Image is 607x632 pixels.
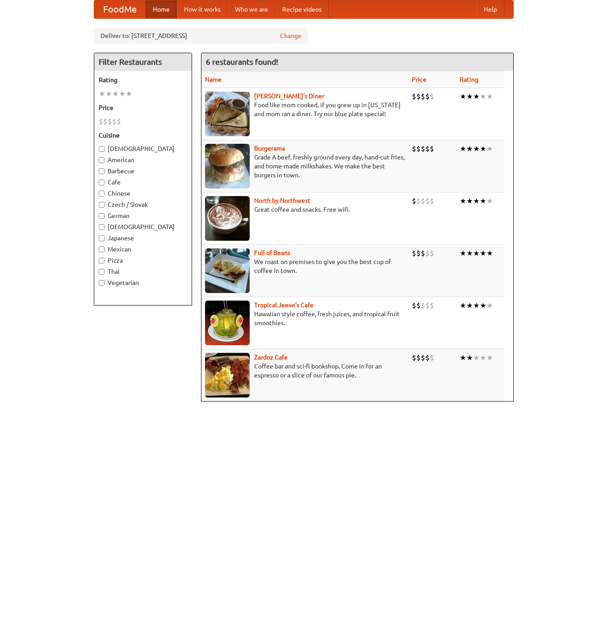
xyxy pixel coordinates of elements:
[486,353,493,363] li: ★
[99,278,187,287] label: Vegetarian
[254,145,285,152] a: Burgerama
[205,362,405,380] p: Coffee bar and sci-fi bookshop. Come in for an espresso or a slice of our famous pie.
[99,131,187,140] h5: Cuisine
[486,92,493,101] li: ★
[99,178,187,187] label: Cafe
[254,354,288,361] a: Zardoz Cafe
[460,248,466,258] li: ★
[473,301,480,310] li: ★
[466,353,473,363] li: ★
[99,258,105,264] input: Pizza
[425,196,430,206] li: $
[94,28,308,44] div: Deliver to: [STREET_ADDRESS]
[99,247,105,252] input: Mexican
[430,144,434,154] li: $
[99,234,187,243] label: Japanese
[466,301,473,310] li: ★
[99,211,187,220] label: German
[99,280,105,286] input: Vegetarian
[99,256,187,265] label: Pizza
[412,353,416,363] li: $
[99,89,105,99] li: ★
[466,92,473,101] li: ★
[146,0,177,18] a: Home
[117,117,121,126] li: $
[421,301,425,310] li: $
[473,92,480,101] li: ★
[126,89,132,99] li: ★
[94,53,192,71] h4: Filter Restaurants
[99,224,105,230] input: [DEMOGRAPHIC_DATA]
[480,353,486,363] li: ★
[480,92,486,101] li: ★
[105,89,112,99] li: ★
[412,92,416,101] li: $
[254,301,314,309] a: Tropical Jeeve's Cafe
[205,248,250,293] img: beans.jpg
[205,100,405,118] p: Food like mom cooked, if you grew up in [US_STATE] and mom ran a diner. Try our blue plate special!
[473,248,480,258] li: ★
[99,269,105,275] input: Thai
[425,301,430,310] li: $
[473,144,480,154] li: ★
[486,248,493,258] li: ★
[99,155,187,164] label: American
[430,301,434,310] li: $
[480,144,486,154] li: ★
[103,117,108,126] li: $
[94,0,146,18] a: FoodMe
[254,249,290,256] b: Full of Beans
[416,92,421,101] li: $
[480,196,486,206] li: ★
[460,353,466,363] li: ★
[486,144,493,154] li: ★
[108,117,112,126] li: $
[99,202,105,208] input: Czech / Slovak
[280,31,301,40] a: Change
[466,248,473,258] li: ★
[205,205,405,214] p: Great coffee and snacks. Free wifi.
[416,248,421,258] li: $
[99,117,103,126] li: $
[205,144,250,188] img: burgerama.jpg
[205,92,250,136] img: sallys.jpg
[228,0,275,18] a: Who we are
[205,196,250,241] img: north.jpg
[205,257,405,275] p: We roast on premises to give you the best cup of coffee in town.
[112,89,119,99] li: ★
[412,248,416,258] li: $
[421,92,425,101] li: $
[412,301,416,310] li: $
[460,76,478,83] a: Rating
[254,197,310,204] b: North by Northwest
[412,76,427,83] a: Price
[99,180,105,185] input: Cafe
[460,301,466,310] li: ★
[416,144,421,154] li: $
[99,157,105,163] input: American
[254,92,324,100] a: [PERSON_NAME]'s Diner
[425,92,430,101] li: $
[205,76,222,83] a: Name
[473,353,480,363] li: ★
[206,58,278,66] ng-pluralize: 6 restaurants found!
[99,222,187,231] label: [DEMOGRAPHIC_DATA]
[99,191,105,197] input: Chinese
[205,301,250,345] img: jeeves.jpg
[466,196,473,206] li: ★
[480,301,486,310] li: ★
[99,167,187,176] label: Barbecue
[430,196,434,206] li: $
[425,248,430,258] li: $
[460,196,466,206] li: ★
[425,144,430,154] li: $
[205,310,405,327] p: Hawaiian style coffee, fresh juices, and tropical fruit smoothies.
[421,196,425,206] li: $
[99,146,105,152] input: [DEMOGRAPHIC_DATA]
[412,196,416,206] li: $
[99,235,105,241] input: Japanese
[425,353,430,363] li: $
[421,144,425,154] li: $
[99,144,187,153] label: [DEMOGRAPHIC_DATA]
